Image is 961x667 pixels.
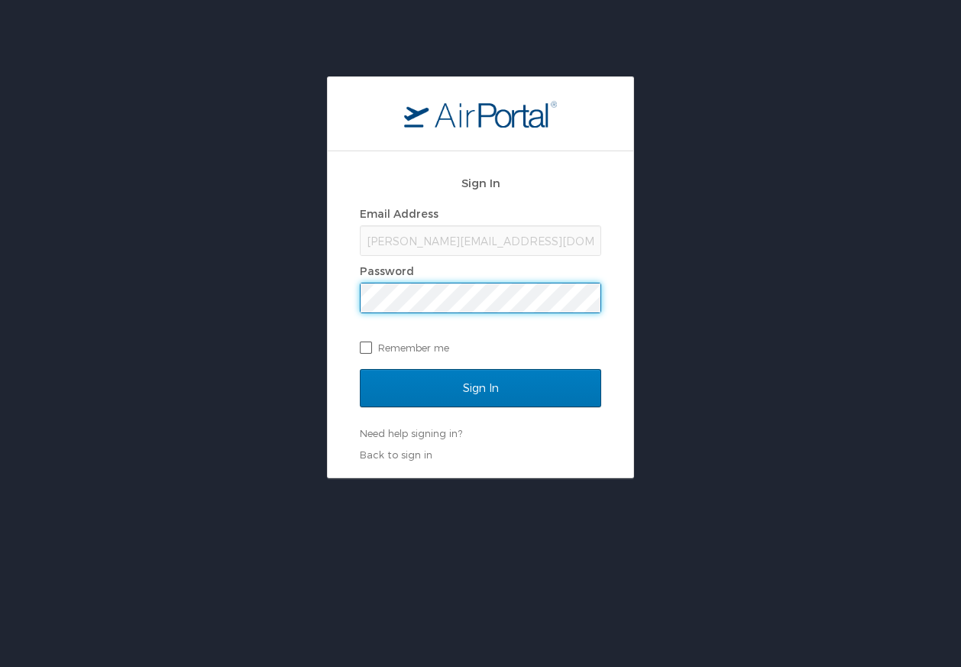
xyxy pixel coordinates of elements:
label: Password [360,264,414,277]
h2: Sign In [360,174,601,192]
a: Back to sign in [360,448,432,461]
input: Sign In [360,369,601,407]
a: Need help signing in? [360,427,462,439]
label: Remember me [360,336,601,359]
label: Email Address [360,207,438,220]
img: logo [404,100,557,128]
